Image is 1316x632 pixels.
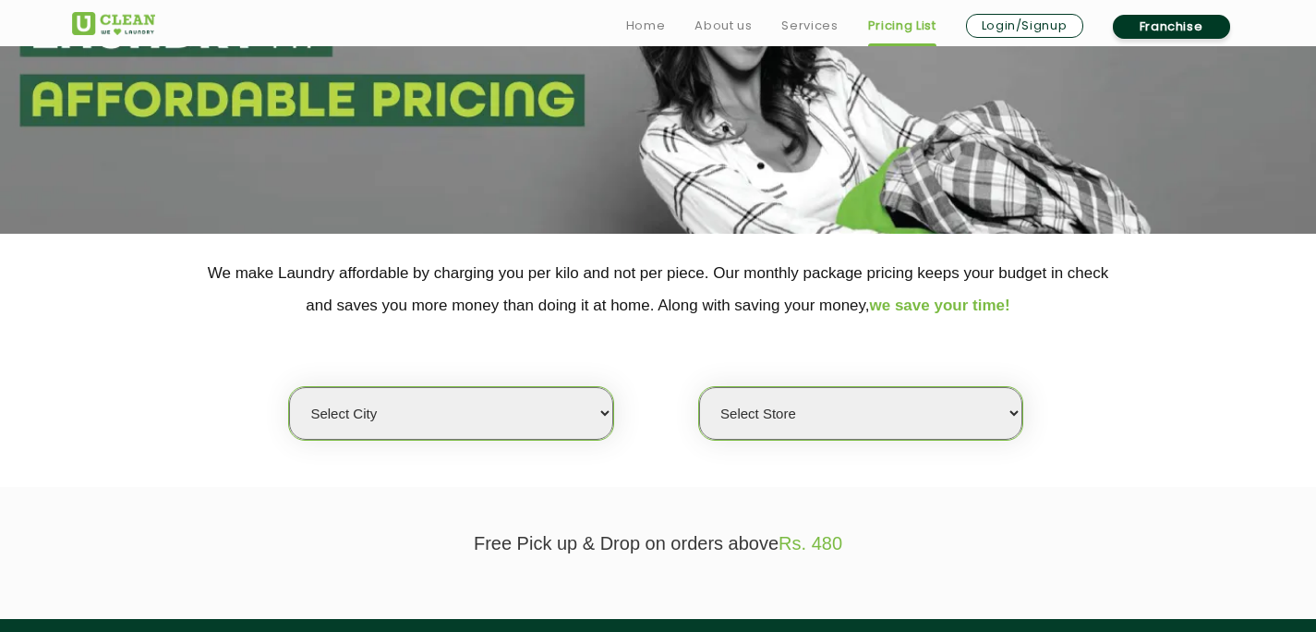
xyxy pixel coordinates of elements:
img: UClean Laundry and Dry Cleaning [72,12,155,35]
a: Franchise [1113,15,1230,39]
a: About us [694,15,752,37]
span: Rs. 480 [779,533,842,553]
span: we save your time! [870,297,1010,314]
p: Free Pick up & Drop on orders above [72,533,1245,554]
a: Home [626,15,666,37]
a: Pricing List [868,15,936,37]
a: Login/Signup [966,14,1083,38]
p: We make Laundry affordable by charging you per kilo and not per piece. Our monthly package pricin... [72,257,1245,322]
a: Services [781,15,838,37]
